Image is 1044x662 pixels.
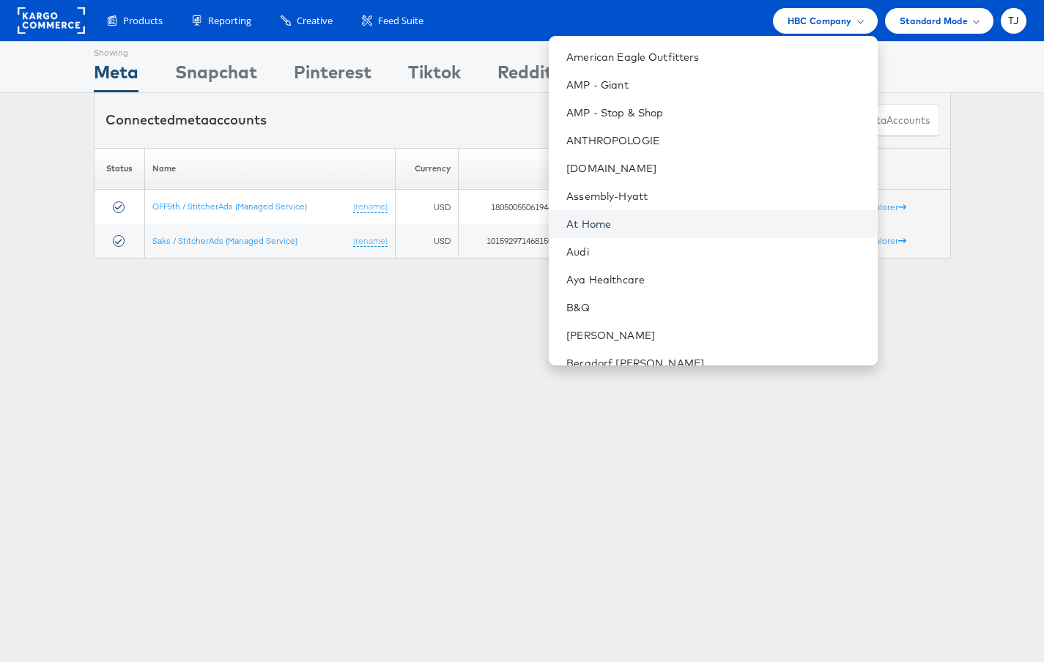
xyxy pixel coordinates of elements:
[123,14,163,28] span: Products
[94,42,138,59] div: Showing
[566,245,865,259] a: Audi
[497,59,552,92] div: Reddit
[788,13,852,29] span: HBC Company
[566,300,865,315] a: B&Q
[566,105,865,120] a: AMP - Stop & Shop
[353,235,388,248] a: (rename)
[566,217,865,231] a: At Home
[408,59,461,92] div: Tiktok
[175,59,257,92] div: Snapchat
[566,78,865,92] a: AMP - Giant
[566,189,865,204] a: Assembly-Hyatt
[458,224,569,259] td: 10159297146815004
[1008,16,1019,26] span: TJ
[566,356,865,371] a: Bergdorf [PERSON_NAME]
[396,148,459,190] th: Currency
[566,328,865,343] a: [PERSON_NAME]
[566,50,865,64] a: American Eagle Outfitters
[566,161,865,176] a: [DOMAIN_NAME]
[175,111,209,128] span: meta
[458,190,569,224] td: 1805005506194464
[152,201,307,212] a: OFF5th / StitcherAds (Managed Service)
[94,148,145,190] th: Status
[378,14,423,28] span: Feed Suite
[566,133,865,148] a: ANTHROPOLOGIE
[294,59,371,92] div: Pinterest
[208,14,251,28] span: Reporting
[152,235,297,246] a: Saks / StitcherAds (Managed Service)
[94,59,138,92] div: Meta
[353,201,388,213] a: (rename)
[145,148,396,190] th: Name
[105,111,267,130] div: Connected accounts
[458,148,569,190] th: ID
[900,13,968,29] span: Standard Mode
[297,14,333,28] span: Creative
[396,190,459,224] td: USD
[566,272,865,287] a: Aya Healthcare
[396,224,459,259] td: USD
